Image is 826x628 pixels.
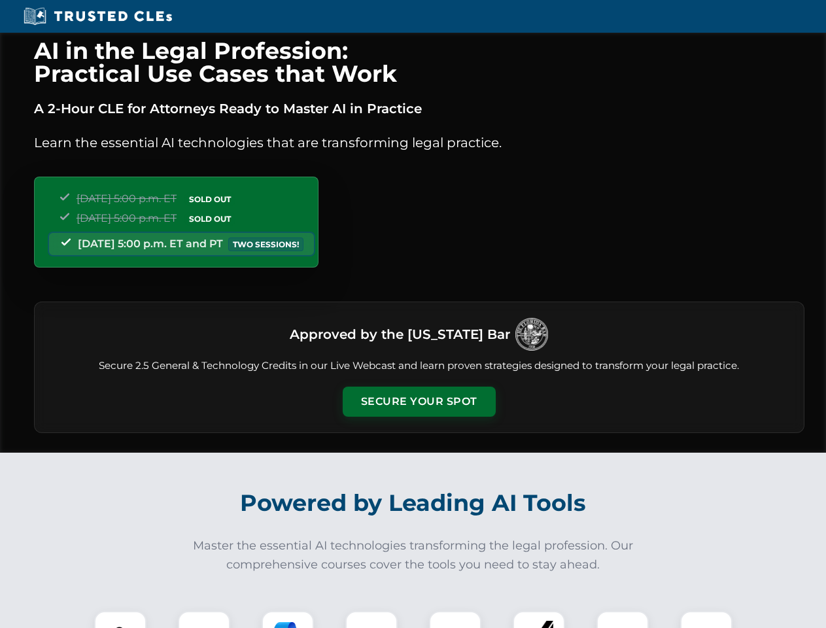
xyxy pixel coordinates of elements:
p: Learn the essential AI technologies that are transforming legal practice. [34,132,804,153]
h3: Approved by the [US_STATE] Bar [290,323,510,346]
span: SOLD OUT [184,212,235,226]
button: Secure Your Spot [343,387,496,417]
h1: AI in the Legal Profession: Practical Use Cases that Work [34,39,804,85]
span: [DATE] 5:00 p.m. ET [77,212,177,224]
img: Trusted CLEs [20,7,176,26]
p: Secure 2.5 General & Technology Credits in our Live Webcast and learn proven strategies designed ... [50,358,788,374]
p: Master the essential AI technologies transforming the legal profession. Our comprehensive courses... [184,536,642,574]
p: A 2-Hour CLE for Attorneys Ready to Master AI in Practice [34,98,804,119]
span: SOLD OUT [184,192,235,206]
h2: Powered by Leading AI Tools [51,480,776,526]
img: Logo [515,318,548,351]
span: [DATE] 5:00 p.m. ET [77,192,177,205]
